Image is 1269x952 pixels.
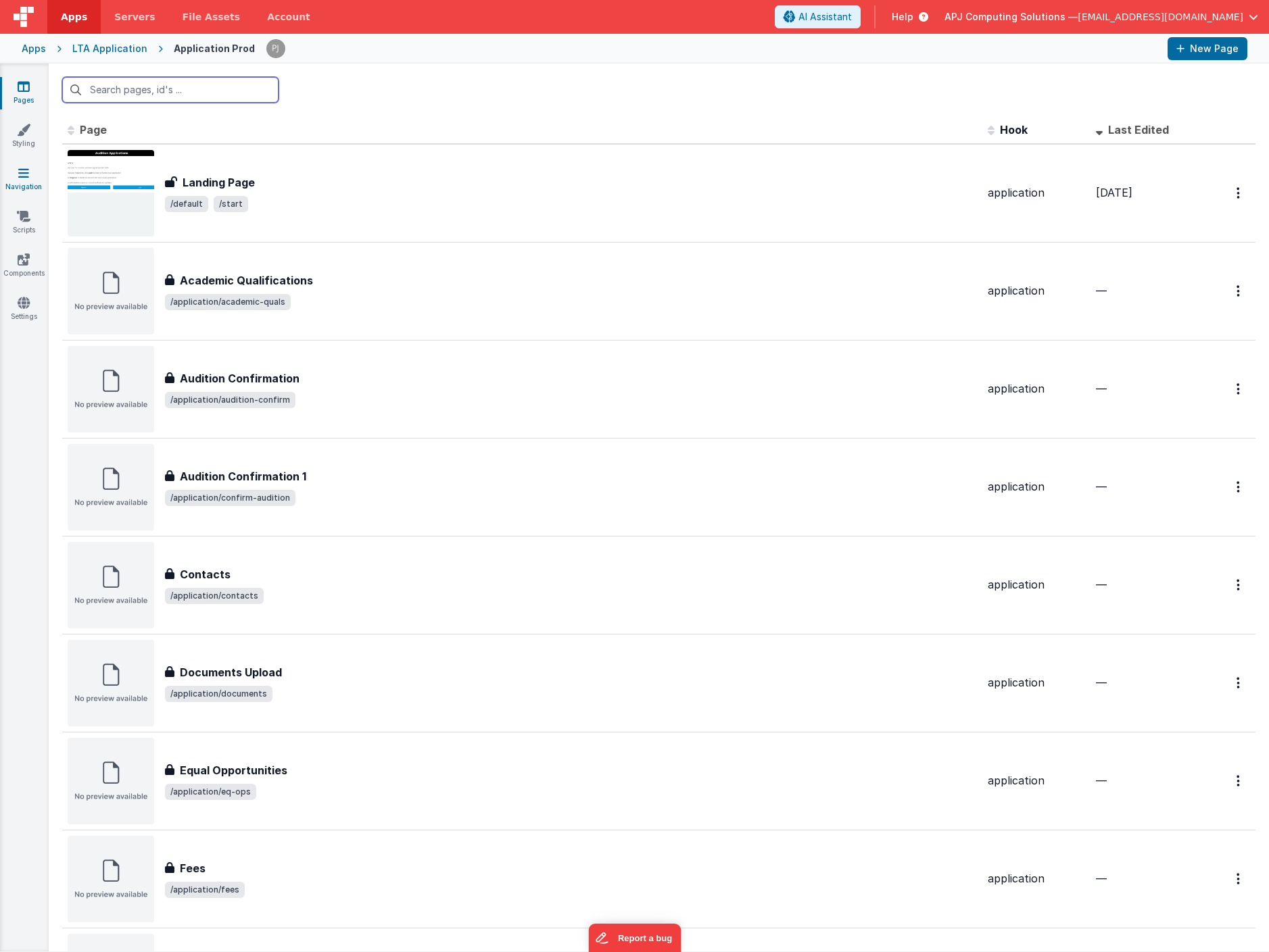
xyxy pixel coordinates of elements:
button: AI Assistant [775,5,861,28]
input: Search pages, id's ... [62,77,279,103]
h3: Landing Page [183,174,255,191]
span: Help [892,10,913,24]
div: application [988,479,1085,495]
span: — [1096,872,1107,885]
span: /application/eq-ops [165,784,256,800]
div: LTA Application [72,42,147,55]
span: — [1096,578,1107,591]
h3: Contacts [180,566,231,582]
span: — [1096,676,1107,689]
h3: Documents Upload [180,664,282,680]
span: /application/contacts [165,588,264,604]
button: Options [1228,277,1250,305]
span: /default [165,196,208,212]
span: [DATE] [1096,186,1132,199]
div: application [988,773,1085,788]
span: /application/audition-confirm [165,392,295,408]
span: — [1096,382,1107,395]
div: Application Prod [174,42,255,55]
button: Options [1228,865,1250,893]
iframe: Marker.io feedback button [588,924,681,952]
span: — [1096,480,1107,493]
div: application [988,675,1085,691]
div: application [988,577,1085,593]
h3: Equal Opportunities [180,762,287,778]
span: /start [214,196,248,212]
span: /application/academic-quals [165,294,291,310]
h3: Fees [180,860,206,876]
span: Servers [114,10,155,24]
button: APJ Computing Solutions — [EMAIL_ADDRESS][DOMAIN_NAME] [944,10,1258,24]
img: f81e017c3e9c95290887149ca4c44e55 [266,39,285,58]
div: application [988,871,1085,886]
span: AI Assistant [798,10,852,24]
span: Page [80,123,107,136]
button: Options [1228,179,1250,207]
button: Options [1228,375,1250,403]
div: Apps [22,42,46,55]
button: Options [1228,473,1250,501]
div: application [988,185,1085,201]
button: Options [1228,767,1250,795]
button: Options [1228,571,1250,599]
span: /application/documents [165,686,272,702]
span: — [1096,774,1107,787]
span: Hook [1000,123,1028,136]
span: /application/fees [165,882,245,898]
h3: Audition Confirmation [180,370,300,386]
h3: Academic Qualifications [180,272,313,289]
div: application [988,283,1085,299]
span: APJ Computing Solutions — [944,10,1078,24]
span: Last Edited [1108,123,1169,136]
span: File Assets [183,10,241,24]
button: Options [1228,669,1250,697]
h3: Audition Confirmation 1 [180,468,306,484]
span: — [1096,284,1107,297]
span: Apps [61,10,87,24]
div: application [988,381,1085,397]
button: New Page [1168,37,1247,60]
span: [EMAIL_ADDRESS][DOMAIN_NAME] [1078,10,1243,24]
span: /application/confirm-audition [165,490,295,506]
